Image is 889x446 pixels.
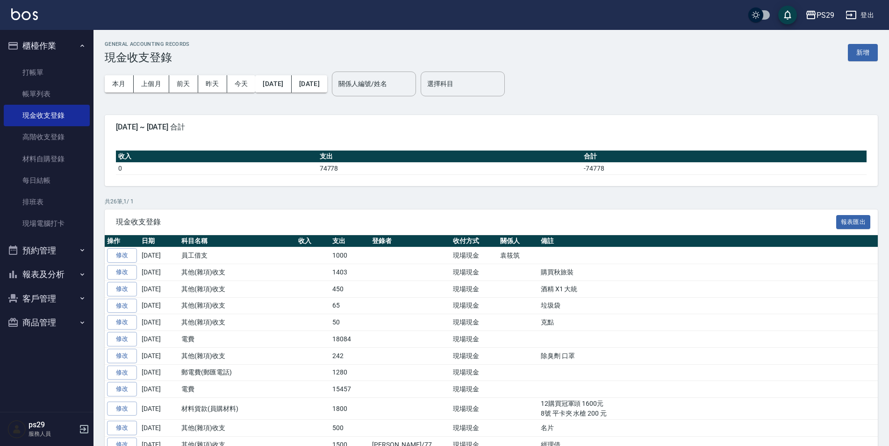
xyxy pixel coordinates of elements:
[317,162,581,174] td: 74778
[11,8,38,20] img: Logo
[451,235,498,247] th: 收付方式
[179,331,296,348] td: 電費
[105,41,190,47] h2: GENERAL ACCOUNTING RECORDS
[139,247,179,264] td: [DATE]
[179,420,296,437] td: 其他(雜項)收支
[330,297,370,314] td: 65
[538,347,878,364] td: 除臭劑 口罩
[451,381,498,398] td: 現場現金
[842,7,878,24] button: 登出
[105,235,139,247] th: 操作
[105,197,878,206] p: 共 26 筆, 1 / 1
[4,105,90,126] a: 現金收支登錄
[139,314,179,331] td: [DATE]
[4,148,90,170] a: 材料自購登錄
[538,314,878,331] td: 克點
[4,238,90,263] button: 預約管理
[4,170,90,191] a: 每日結帳
[107,265,137,280] a: 修改
[330,314,370,331] td: 50
[116,217,836,227] span: 現金收支登錄
[29,420,76,430] h5: ps29
[451,247,498,264] td: 現場現金
[139,297,179,314] td: [DATE]
[107,366,137,380] a: 修改
[107,402,137,416] a: 修改
[139,281,179,297] td: [DATE]
[330,381,370,398] td: 15457
[107,299,137,313] a: 修改
[292,75,327,93] button: [DATE]
[139,235,179,247] th: 日期
[330,247,370,264] td: 1000
[107,421,137,435] a: 修改
[107,332,137,346] a: 修改
[538,398,878,420] td: 12購買冠軍頭 1600元 8號 平卡夾 水槍 200 元
[107,315,137,330] a: 修改
[330,331,370,348] td: 18084
[802,6,838,25] button: PS29
[451,281,498,297] td: 現場現金
[4,262,90,287] button: 報表及分析
[4,34,90,58] button: 櫃檯作業
[330,281,370,297] td: 450
[179,398,296,420] td: 材料貨款(員購材料)
[498,247,538,264] td: 袁筱筑
[581,162,867,174] td: -74778
[139,381,179,398] td: [DATE]
[107,282,137,296] a: 修改
[179,297,296,314] td: 其他(雜項)收支
[581,151,867,163] th: 合計
[4,191,90,213] a: 排班表
[330,347,370,364] td: 242
[29,430,76,438] p: 服務人員
[139,364,179,381] td: [DATE]
[116,151,317,163] th: 收入
[538,297,878,314] td: 垃圾袋
[107,382,137,396] a: 修改
[227,75,256,93] button: 今天
[848,48,878,57] a: 新增
[836,217,871,226] a: 報表匯出
[116,162,317,174] td: 0
[330,398,370,420] td: 1800
[451,331,498,348] td: 現場現金
[179,364,296,381] td: 郵電費(郵匯電話)
[4,213,90,234] a: 現場電腦打卡
[179,264,296,281] td: 其他(雜項)收支
[370,235,451,247] th: 登錄者
[7,420,26,439] img: Person
[817,9,834,21] div: PS29
[139,420,179,437] td: [DATE]
[105,75,134,93] button: 本月
[116,122,867,132] span: [DATE] ~ [DATE] 合計
[778,6,797,24] button: save
[538,420,878,437] td: 名片
[4,287,90,311] button: 客戶管理
[330,364,370,381] td: 1280
[4,83,90,105] a: 帳單列表
[451,314,498,331] td: 現場現金
[139,398,179,420] td: [DATE]
[538,264,878,281] td: 購買秋旅裝
[139,264,179,281] td: [DATE]
[538,235,878,247] th: 備註
[105,51,190,64] h3: 現金收支登錄
[330,264,370,281] td: 1403
[848,44,878,61] button: 新增
[836,215,871,230] button: 報表匯出
[538,281,878,297] td: 酒精 X1 大統
[107,349,137,363] a: 修改
[330,235,370,247] th: 支出
[451,347,498,364] td: 現場現金
[179,247,296,264] td: 員工借支
[4,62,90,83] a: 打帳單
[179,381,296,398] td: 電費
[4,310,90,335] button: 商品管理
[451,420,498,437] td: 現場現金
[107,248,137,263] a: 修改
[139,331,179,348] td: [DATE]
[198,75,227,93] button: 昨天
[498,235,538,247] th: 關係人
[139,347,179,364] td: [DATE]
